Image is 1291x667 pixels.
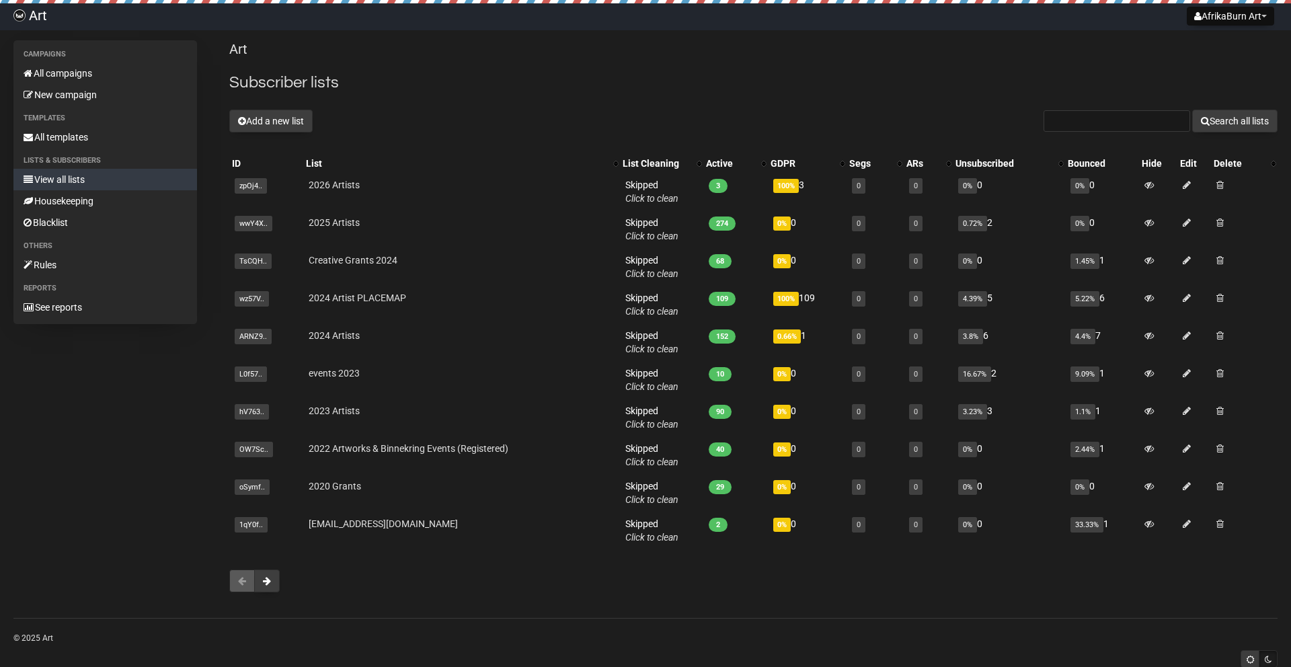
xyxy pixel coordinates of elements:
span: 10 [709,367,732,381]
td: 0 [1065,173,1139,210]
th: Active: No sort applied, activate to apply an ascending sort [703,154,768,173]
a: 0 [857,219,861,228]
th: List: No sort applied, activate to apply an ascending sort [303,154,620,173]
span: Skipped [625,368,678,392]
td: 109 [768,286,847,323]
a: events 2023 [309,368,360,379]
a: Click to clean [625,494,678,505]
a: 0 [857,407,861,416]
span: Skipped [625,443,678,467]
span: 2.44% [1070,442,1099,457]
span: TsCQH.. [235,253,272,269]
td: 0 [953,248,1065,286]
div: List [306,157,607,170]
td: 0 [1065,474,1139,512]
span: wz57V.. [235,291,269,307]
li: Campaigns [13,46,197,63]
a: 0 [857,295,861,303]
a: Housekeeping [13,190,197,212]
span: ARNZ9.. [235,329,272,344]
a: 0 [857,182,861,190]
span: Skipped [625,518,678,543]
img: 8470b9ceedeafa633caf8ef5a69d81e5 [13,9,26,22]
a: 0 [914,520,918,529]
span: 40 [709,442,732,457]
a: Click to clean [625,344,678,354]
div: Unsubscribed [955,157,1052,170]
a: 2022 Artworks & Binnekring Events (Registered) [309,443,508,454]
span: 1.1% [1070,404,1095,420]
a: 0 [914,407,918,416]
td: 0 [768,210,847,248]
div: List Cleaning [623,157,690,170]
span: 0% [958,253,977,269]
span: Skipped [625,255,678,279]
span: 100% [773,179,799,193]
a: 0 [857,332,861,341]
th: Segs: No sort applied, activate to apply an ascending sort [847,154,903,173]
span: OW7Sc.. [235,442,273,457]
a: 2025 Artists [309,217,360,228]
a: 0 [857,445,861,454]
span: 68 [709,254,732,268]
td: 3 [953,399,1065,436]
a: 0 [914,332,918,341]
span: L0f57.. [235,366,267,382]
td: 0 [768,399,847,436]
span: 90 [709,405,732,419]
a: Click to clean [625,306,678,317]
td: 0 [768,512,847,549]
td: 6 [953,323,1065,361]
span: 0% [773,217,791,231]
td: 1 [1065,436,1139,474]
span: Skipped [625,292,678,317]
th: GDPR: No sort applied, activate to apply an ascending sort [768,154,847,173]
span: 4.4% [1070,329,1095,344]
a: 0 [914,483,918,492]
span: 152 [709,329,736,344]
td: 1 [768,323,847,361]
a: 0 [914,370,918,379]
a: Click to clean [625,381,678,392]
div: ID [232,157,301,170]
span: 100% [773,292,799,306]
span: 9.09% [1070,366,1099,382]
td: 6 [1065,286,1139,323]
p: Art [229,40,1278,58]
span: 0% [958,442,977,457]
a: All campaigns [13,63,197,84]
h2: Subscriber lists [229,71,1278,95]
span: 0% [773,480,791,494]
span: 0.66% [773,329,801,344]
a: New campaign [13,84,197,106]
a: View all lists [13,169,197,190]
a: 0 [914,257,918,266]
span: 1qY0f.. [235,517,268,533]
span: 0% [773,254,791,268]
a: Click to clean [625,532,678,543]
a: 0 [857,520,861,529]
a: 2020 Grants [309,481,361,492]
a: 2023 Artists [309,405,360,416]
a: Blacklist [13,212,197,233]
a: 0 [914,445,918,454]
span: Skipped [625,405,678,430]
li: Reports [13,280,197,297]
td: 0 [768,361,847,399]
th: Delete: No sort applied, activate to apply an ascending sort [1211,154,1278,173]
span: 3.8% [958,329,983,344]
td: 1 [1065,399,1139,436]
th: Unsubscribed: No sort applied, activate to apply an ascending sort [953,154,1065,173]
button: AfrikaBurn Art [1187,7,1274,26]
div: Delete [1214,157,1264,170]
th: ARs: No sort applied, activate to apply an ascending sort [904,154,953,173]
span: Skipped [625,481,678,505]
span: 0% [773,518,791,532]
a: 2024 Artist PLACEMAP [309,292,406,303]
th: ID: No sort applied, sorting is disabled [229,154,303,173]
a: 0 [914,295,918,303]
span: Skipped [625,180,678,204]
a: Rules [13,254,197,276]
span: 0% [1070,216,1089,231]
div: ARs [906,157,940,170]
